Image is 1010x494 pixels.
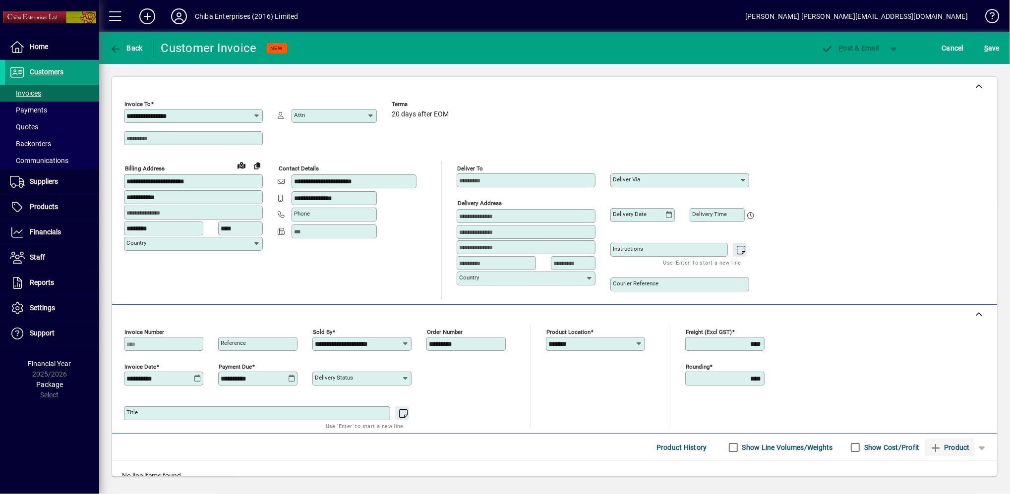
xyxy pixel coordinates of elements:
mat-label: Invoice To [124,101,151,108]
button: Profile [163,7,195,25]
button: Cancel [940,39,966,57]
a: Home [5,35,99,59]
span: Back [110,44,143,52]
mat-label: Sold by [313,329,332,335]
button: Save [982,39,1002,57]
a: Backorders [5,135,99,152]
mat-label: Deliver via [613,176,640,183]
mat-label: Delivery time [692,211,727,218]
mat-label: Attn [294,111,305,118]
app-page-header-button: Back [99,39,154,57]
span: Staff [30,253,45,261]
mat-hint: Use 'Enter' to start a new line [663,257,741,268]
mat-label: Product location [546,329,591,335]
span: Products [30,203,58,211]
span: S [984,44,988,52]
div: No line items found [112,461,997,491]
mat-label: Delivery status [315,374,353,381]
span: Reports [30,278,54,286]
div: Chiba Enterprises (2016) Limited [195,8,298,24]
button: Add [131,7,163,25]
span: P [839,44,843,52]
div: Customer Invoice [161,40,257,56]
mat-label: Rounding [686,363,710,370]
span: Quotes [10,123,38,131]
mat-label: Freight (excl GST) [686,329,732,335]
span: Settings [30,304,55,312]
mat-label: Delivery date [613,211,647,218]
a: Settings [5,296,99,321]
a: View on map [234,157,249,173]
mat-label: Phone [294,210,310,217]
mat-label: Title [126,409,138,416]
span: Customers [30,68,63,76]
a: Reports [5,271,99,295]
span: Support [30,329,55,337]
mat-label: Deliver To [457,165,483,172]
mat-label: Invoice date [124,363,156,370]
a: Suppliers [5,169,99,194]
mat-label: Instructions [613,245,643,252]
a: Payments [5,102,99,118]
mat-label: Country [126,239,146,246]
mat-hint: Use 'Enter' to start a new line [326,420,404,432]
span: Package [36,381,63,388]
div: [PERSON_NAME] [PERSON_NAME][EMAIL_ADDRESS][DOMAIN_NAME] [745,8,968,24]
span: Financials [30,228,61,236]
mat-label: Order number [427,329,463,335]
label: Show Cost/Profit [862,442,920,452]
a: Financials [5,220,99,245]
span: Product History [656,439,707,455]
mat-label: Country [459,274,479,281]
span: ost & Email [822,44,879,52]
button: Post & Email [817,39,884,57]
button: Product History [653,439,711,456]
a: Staff [5,245,99,270]
a: Knowledge Base [978,2,998,34]
span: NEW [271,45,283,52]
label: Show Line Volumes/Weights [740,442,833,452]
mat-label: Payment due [219,363,252,370]
a: Communications [5,152,99,169]
button: Back [107,39,145,57]
mat-label: Reference [221,339,246,346]
span: Financial Year [28,360,71,368]
span: Terms [392,101,451,108]
a: Products [5,195,99,220]
span: Product [930,439,970,455]
mat-label: Invoice number [124,329,164,335]
a: Invoices [5,85,99,102]
span: Home [30,43,48,51]
span: ave [984,40,1000,56]
span: Invoices [10,89,41,97]
span: Communications [10,157,68,165]
button: Copy to Delivery address [249,158,265,173]
mat-label: Courier Reference [613,280,658,287]
a: Quotes [5,118,99,135]
span: Suppliers [30,177,58,185]
span: Cancel [942,40,964,56]
button: Product [925,439,975,456]
span: Backorders [10,140,51,148]
span: 20 days after EOM [392,110,449,118]
span: Payments [10,106,47,114]
a: Support [5,321,99,346]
